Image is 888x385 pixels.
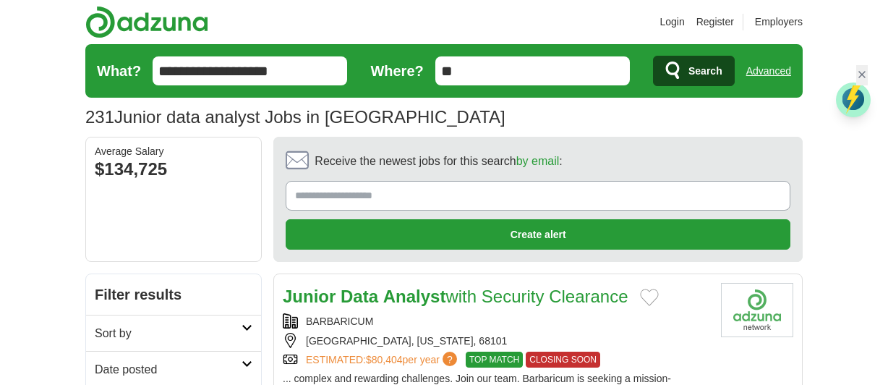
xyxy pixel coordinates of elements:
[95,156,252,182] div: $134,725
[755,14,803,30] a: Employers
[85,103,114,131] span: 231
[688,56,722,85] span: Search
[306,352,460,368] a: ESTIMATED:$80,404per year?
[366,354,403,365] span: $80,404
[283,287,628,306] a: Junior Data Analystwith Security Clearance
[640,289,659,306] button: Add to favorite jobs
[85,107,505,127] h1: Junior data analyst Jobs in [GEOGRAPHIC_DATA]
[283,313,709,329] div: BARBARICUM
[383,287,446,306] strong: Analyst
[283,287,336,306] strong: Junior
[746,56,791,85] a: Advanced
[341,287,378,306] strong: Data
[370,59,423,82] label: Where?
[97,59,141,82] label: What?
[86,315,261,352] a: Sort by
[283,333,709,349] div: [GEOGRAPHIC_DATA], [US_STATE], 68101
[659,14,684,30] a: Login
[95,360,242,379] h2: Date posted
[85,6,208,38] img: Adzuna logo
[86,274,261,315] h2: Filter results
[443,352,457,366] span: ?
[95,146,252,156] div: Average Salary
[315,152,562,171] span: Receive the newest jobs for this search :
[526,352,600,368] span: CLOSING SOON
[286,219,790,250] button: Create alert
[516,155,560,167] a: by email
[696,14,734,30] a: Register
[466,352,523,368] span: TOP MATCH
[653,56,735,86] button: Search
[95,324,242,343] h2: Sort by
[721,283,793,337] img: Company logo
